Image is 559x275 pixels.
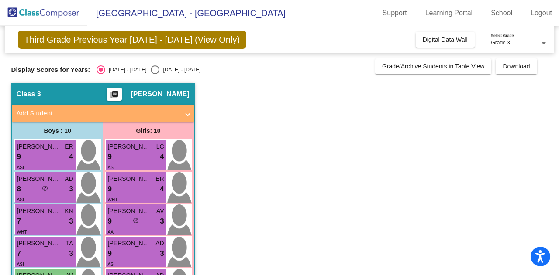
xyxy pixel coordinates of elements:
[109,90,120,102] mat-icon: picture_as_pdf
[17,207,61,216] span: [PERSON_NAME]
[418,6,480,20] a: Learning Portal
[108,142,152,151] span: [PERSON_NAME]
[17,239,61,248] span: [PERSON_NAME] [PERSON_NAME]
[108,197,118,202] span: WHT
[133,217,139,224] span: do_not_disturb_alt
[108,174,152,183] span: [PERSON_NAME]
[159,66,200,74] div: [DATE] - [DATE]
[160,216,164,227] span: 3
[69,151,73,163] span: 4
[108,151,112,163] span: 9
[382,63,485,70] span: Grade/Archive Students in Table View
[108,183,112,195] span: 9
[108,262,115,267] span: ASI
[17,248,21,259] span: 7
[105,66,146,74] div: [DATE] - [DATE]
[375,58,492,74] button: Grade/Archive Students in Table View
[17,165,24,170] span: ASI
[65,142,73,151] span: ER
[376,6,414,20] a: Support
[160,248,164,259] span: 3
[17,262,24,267] span: ASI
[416,32,475,48] button: Digital Data Wall
[107,88,122,101] button: Print Students Details
[17,197,24,202] span: ASI
[97,65,200,74] mat-radio-group: Select an option
[12,122,103,139] div: Boys : 10
[11,66,90,74] span: Display Scores for Years:
[108,230,114,234] span: AA
[108,248,112,259] span: 9
[65,207,73,216] span: KN
[87,6,286,20] span: [GEOGRAPHIC_DATA] - [GEOGRAPHIC_DATA]
[108,165,115,170] span: ASI
[17,230,27,234] span: WHT
[155,239,164,248] span: AD
[503,63,530,70] span: Download
[69,248,73,259] span: 3
[108,216,112,227] span: 9
[12,105,194,122] mat-expansion-panel-header: Add Student
[484,6,519,20] a: School
[17,151,21,163] span: 9
[17,216,21,227] span: 7
[65,174,73,183] span: AD
[69,183,73,195] span: 3
[108,207,152,216] span: [PERSON_NAME]
[155,174,164,183] span: ER
[156,142,164,151] span: LC
[42,185,48,191] span: do_not_disturb_alt
[18,31,247,49] span: Third Grade Previous Year [DATE] - [DATE] (View Only)
[17,90,41,98] span: Class 3
[69,216,73,227] span: 3
[160,183,164,195] span: 4
[423,36,468,43] span: Digital Data Wall
[66,239,73,248] span: TA
[156,207,164,216] span: AV
[496,58,537,74] button: Download
[17,174,61,183] span: [PERSON_NAME]
[491,40,510,46] span: Grade 3
[524,6,559,20] a: Logout
[108,239,152,248] span: [PERSON_NAME]
[103,122,194,139] div: Girls: 10
[131,90,189,98] span: [PERSON_NAME]
[17,142,61,151] span: [PERSON_NAME]
[160,151,164,163] span: 4
[17,109,179,119] mat-panel-title: Add Student
[17,183,21,195] span: 8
